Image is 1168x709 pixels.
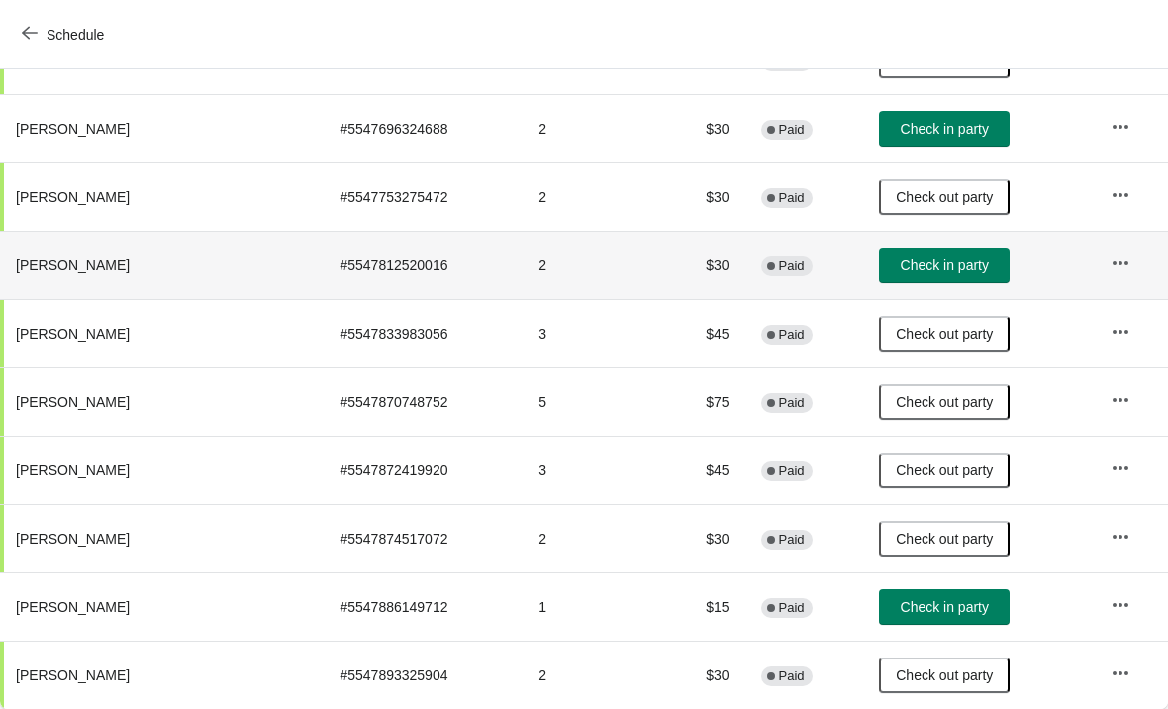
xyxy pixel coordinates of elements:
[324,231,523,299] td: # 5547812520016
[879,316,1010,352] button: Check out party
[523,504,657,572] td: 2
[901,599,989,615] span: Check in party
[896,189,993,205] span: Check out party
[324,94,523,162] td: # 5547696324688
[779,122,805,138] span: Paid
[658,436,745,504] td: $45
[16,667,130,683] span: [PERSON_NAME]
[16,326,130,342] span: [PERSON_NAME]
[324,504,523,572] td: # 5547874517072
[896,326,993,342] span: Check out party
[10,17,120,52] button: Schedule
[523,162,657,231] td: 2
[324,367,523,436] td: # 5547870748752
[324,162,523,231] td: # 5547753275472
[16,462,130,478] span: [PERSON_NAME]
[523,94,657,162] td: 2
[523,367,657,436] td: 5
[658,504,745,572] td: $30
[523,231,657,299] td: 2
[896,394,993,410] span: Check out party
[324,436,523,504] td: # 5547872419920
[658,641,745,709] td: $30
[658,299,745,367] td: $45
[879,384,1010,420] button: Check out party
[658,94,745,162] td: $30
[523,299,657,367] td: 3
[779,600,805,616] span: Paid
[16,394,130,410] span: [PERSON_NAME]
[658,162,745,231] td: $30
[896,531,993,547] span: Check out party
[523,436,657,504] td: 3
[658,367,745,436] td: $75
[523,641,657,709] td: 2
[16,531,130,547] span: [PERSON_NAME]
[779,668,805,684] span: Paid
[779,463,805,479] span: Paid
[779,327,805,343] span: Paid
[879,179,1010,215] button: Check out party
[658,572,745,641] td: $15
[779,258,805,274] span: Paid
[16,121,130,137] span: [PERSON_NAME]
[779,395,805,411] span: Paid
[879,521,1010,557] button: Check out party
[879,248,1010,283] button: Check in party
[896,667,993,683] span: Check out party
[901,121,989,137] span: Check in party
[324,641,523,709] td: # 5547893325904
[523,572,657,641] td: 1
[47,27,104,43] span: Schedule
[324,299,523,367] td: # 5547833983056
[896,462,993,478] span: Check out party
[879,111,1010,147] button: Check in party
[16,257,130,273] span: [PERSON_NAME]
[16,599,130,615] span: [PERSON_NAME]
[779,532,805,548] span: Paid
[879,658,1010,693] button: Check out party
[879,589,1010,625] button: Check in party
[779,190,805,206] span: Paid
[658,231,745,299] td: $30
[901,257,989,273] span: Check in party
[16,189,130,205] span: [PERSON_NAME]
[324,572,523,641] td: # 5547886149712
[879,453,1010,488] button: Check out party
